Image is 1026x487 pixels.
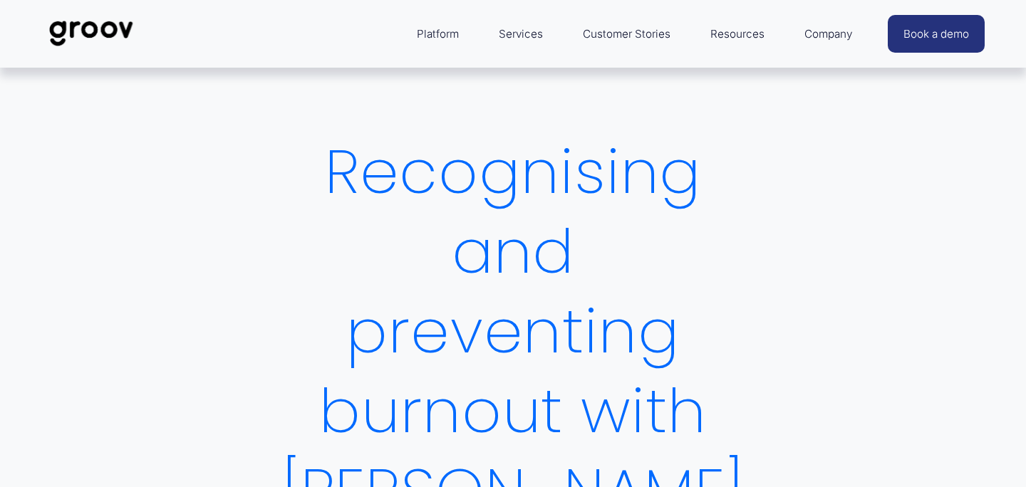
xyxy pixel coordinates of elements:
a: Customer Stories [576,17,678,51]
a: folder dropdown [410,17,466,51]
span: Platform [417,24,459,43]
a: Book a demo [888,15,985,53]
a: Services [492,17,550,51]
span: Resources [710,24,765,43]
a: folder dropdown [703,17,772,51]
img: Groov | Workplace Science Platform | Unlock Performance | Drive Results [41,10,142,57]
a: folder dropdown [797,17,859,51]
span: Company [804,24,852,43]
